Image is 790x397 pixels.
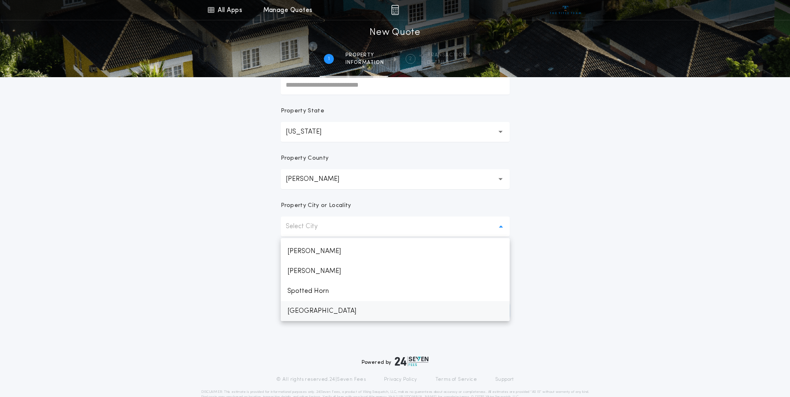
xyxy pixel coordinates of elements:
span: Property [345,52,384,58]
p: [PERSON_NAME] [286,174,352,184]
button: [PERSON_NAME] [281,169,510,189]
button: Select City [281,217,510,236]
a: Privacy Policy [384,376,417,383]
img: vs-icon [550,6,581,14]
h2: 1 [328,56,330,62]
span: Transaction [427,52,467,58]
p: [US_STATE] [286,127,335,137]
p: Select City [286,222,331,231]
button: [US_STATE] [281,122,510,142]
p: Property City or Locality [281,202,351,210]
ul: Select City [281,238,510,321]
p: Property County [281,154,329,163]
img: logo [395,356,429,366]
p: [PERSON_NAME] [281,241,510,261]
a: Support [495,376,514,383]
h2: 2 [409,56,412,62]
h1: New Quote [369,26,420,39]
p: [GEOGRAPHIC_DATA] [281,301,510,321]
div: Powered by [362,356,429,366]
span: information [345,59,384,66]
p: © All rights reserved. 24|Seven Fees [276,376,366,383]
p: Property State [281,107,324,115]
p: Spotted Horn [281,281,510,301]
a: Terms of Service [435,376,477,383]
span: details [427,59,467,66]
p: [PERSON_NAME] [281,261,510,281]
img: img [391,5,399,15]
